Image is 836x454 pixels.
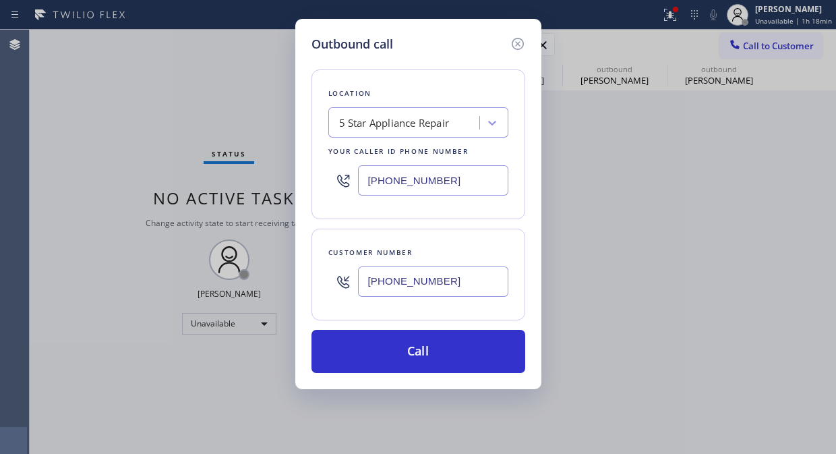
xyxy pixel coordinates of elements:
[311,330,525,373] button: Call
[358,266,508,297] input: (123) 456-7890
[328,86,508,101] div: Location
[358,165,508,196] input: (123) 456-7890
[328,144,508,159] div: Your caller id phone number
[328,246,508,260] div: Customer number
[339,115,450,131] div: 5 Star Appliance Repair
